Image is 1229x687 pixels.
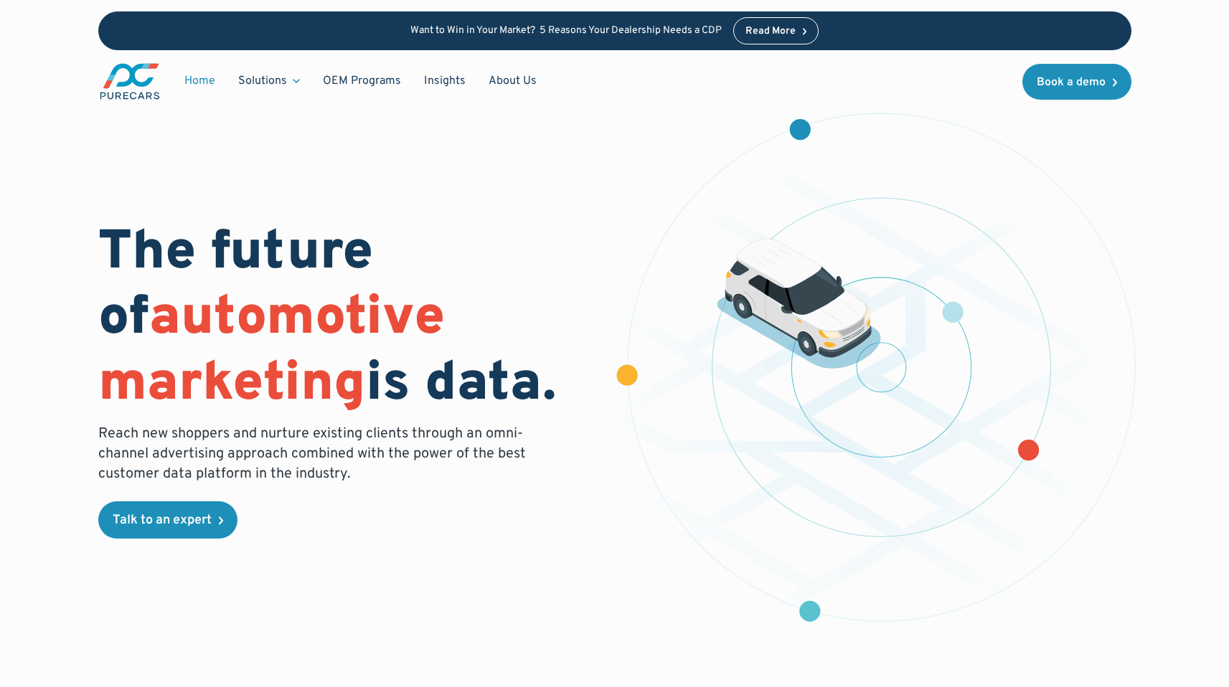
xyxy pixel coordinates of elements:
[717,238,882,369] img: illustration of a vehicle
[1022,64,1131,100] a: Book a demo
[413,67,477,95] a: Insights
[98,62,161,101] img: purecars logo
[227,67,311,95] div: Solutions
[1037,77,1106,88] div: Book a demo
[98,62,161,101] a: main
[173,67,227,95] a: Home
[410,25,722,37] p: Want to Win in Your Market? 5 Reasons Your Dealership Needs a CDP
[238,73,287,89] div: Solutions
[98,285,445,419] span: automotive marketing
[745,27,796,37] div: Read More
[98,424,535,484] p: Reach new shoppers and nurture existing clients through an omni-channel advertising approach comb...
[311,67,413,95] a: OEM Programs
[477,67,548,95] a: About Us
[98,222,598,418] h1: The future of is data.
[98,501,237,539] a: Talk to an expert
[113,514,212,527] div: Talk to an expert
[733,17,819,44] a: Read More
